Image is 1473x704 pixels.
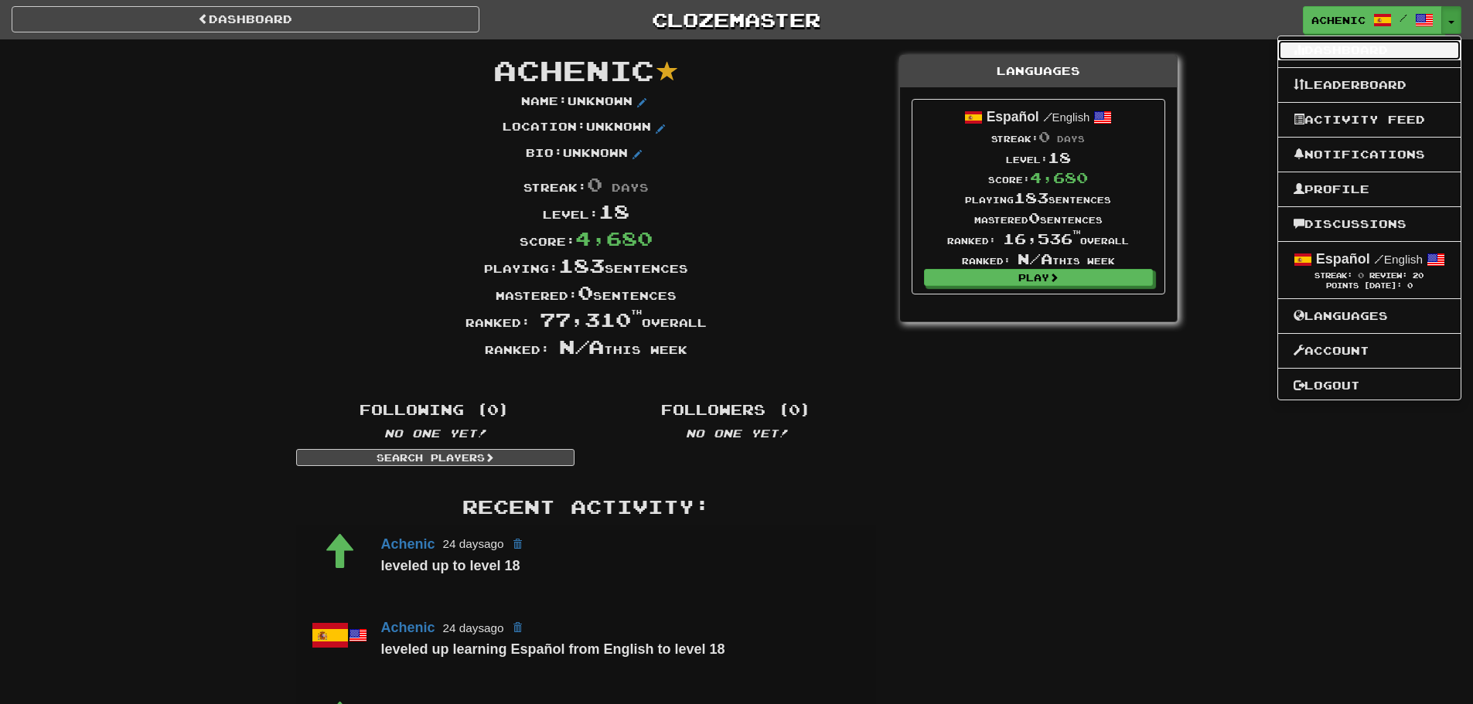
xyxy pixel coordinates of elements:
[443,621,504,634] small: 24 days ago
[296,403,575,418] h4: Following (0)
[381,620,435,635] a: Achenic
[1369,271,1407,280] span: Review:
[1278,40,1461,60] a: Dashboard
[924,269,1153,286] a: Play
[285,252,888,279] div: Playing: sentences
[12,6,479,32] a: Dashboard
[384,427,486,440] em: No one yet!
[1316,251,1370,267] strong: Español
[1413,271,1424,280] span: 20
[1018,250,1052,267] span: N/A
[1278,145,1461,165] a: Notifications
[1072,230,1080,235] sup: th
[1038,128,1050,145] span: 0
[1303,6,1442,34] a: Achenic /
[285,306,888,333] div: Ranked: overall
[503,6,970,33] a: Clozemaster
[1278,179,1461,199] a: Profile
[588,368,639,383] iframe: fb:share_button Facebook Social Plugin
[1374,253,1423,266] small: English
[1278,341,1461,361] a: Account
[521,94,651,112] p: Name : Unknown
[526,145,646,164] p: Bio : Unknown
[503,119,670,138] p: Location : Unknown
[587,172,602,196] span: 0
[612,181,649,194] span: days
[1028,209,1040,226] span: 0
[1358,270,1364,280] span: 0
[381,641,725,657] strong: leveled up learning Español from English to level 18
[686,427,788,440] em: No one yet!
[540,308,642,331] span: 77,310
[578,281,593,304] span: 0
[1014,189,1048,206] span: 183
[1030,169,1088,186] span: 4,680
[285,333,888,360] div: Ranked: this week
[381,558,520,573] strong: leveled up to level 18
[947,148,1129,168] div: Level:
[1400,12,1407,23] span: /
[1278,242,1461,298] a: Español /English Streak: 0 Review: 20 Points [DATE]: 0
[900,56,1177,87] div: Languages
[558,253,605,277] span: 183
[1043,110,1052,124] span: /
[1314,271,1352,280] span: Streak:
[1278,75,1461,95] a: Leaderboard
[1278,214,1461,234] a: Discussions
[285,171,888,198] div: Streak:
[285,279,888,306] div: Mastered: sentences
[1278,376,1461,396] a: Logout
[1294,281,1445,291] div: Points [DATE]: 0
[947,208,1129,228] div: Mastered sentences
[947,127,1129,147] div: Streak:
[631,308,642,316] sup: th
[947,249,1129,269] div: Ranked: this week
[1057,134,1085,144] span: days
[296,497,876,517] h3: Recent Activity:
[1311,13,1366,27] span: Achenic
[532,368,582,383] iframe: X Post Button
[296,449,575,466] a: Search Players
[285,225,888,252] div: Score:
[559,335,604,358] span: N/A
[1003,230,1080,247] span: 16,536
[1043,111,1090,124] small: English
[1278,110,1461,130] a: Activity Feed
[947,168,1129,188] div: Score:
[1048,149,1071,166] span: 18
[575,226,653,250] span: 4,680
[1374,252,1384,266] span: /
[947,229,1129,249] div: Ranked: overall
[598,403,876,418] h4: Followers (0)
[381,536,435,551] a: Achenic
[947,188,1129,208] div: Playing sentences
[598,199,629,223] span: 18
[285,198,888,225] div: Level:
[443,537,504,550] small: 24 days ago
[493,53,654,87] span: Achenic
[1278,306,1461,326] a: Languages
[987,109,1039,124] strong: Español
